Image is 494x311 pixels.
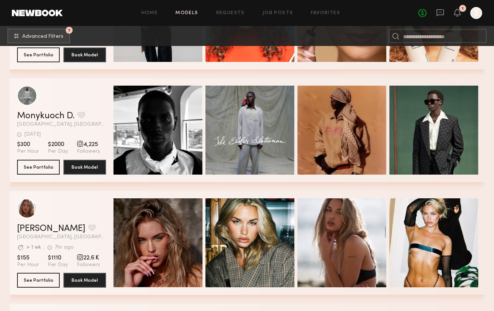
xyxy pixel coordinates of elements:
a: Models [175,11,198,16]
a: Monykuoch D. [17,112,75,120]
button: See Portfolio [17,160,60,175]
span: [GEOGRAPHIC_DATA], [GEOGRAPHIC_DATA] [17,235,106,240]
span: $2000 [48,141,68,148]
span: 4,225 [77,141,100,148]
span: 22.6 K [77,254,100,262]
button: 1Advanced Filters [7,29,70,43]
div: > 1 wk [26,245,41,250]
span: Advanced Filters [22,34,63,39]
span: [GEOGRAPHIC_DATA], [GEOGRAPHIC_DATA] [17,122,106,127]
a: Home [141,11,158,16]
a: [PERSON_NAME] [17,224,85,233]
span: Per Day [48,262,68,268]
a: S [470,7,482,19]
button: Book Model [63,273,106,288]
span: Followers [77,148,100,155]
div: 7hr ago [55,245,74,250]
button: See Portfolio [17,47,60,62]
span: 1 [68,29,70,32]
span: Per Hour [17,148,39,155]
a: Favorites [311,11,340,16]
button: See Portfolio [17,273,60,288]
div: [DATE] [24,132,41,137]
button: Book Model [63,160,106,175]
button: Book Model [63,47,106,62]
a: Job Posts [263,11,293,16]
span: $1110 [48,254,68,262]
span: $155 [17,254,39,262]
span: Per Day [48,148,68,155]
a: Requests [216,11,245,16]
div: 1 [462,7,464,11]
span: Per Hour [17,262,39,268]
span: $300 [17,141,39,148]
span: Followers [77,262,100,268]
